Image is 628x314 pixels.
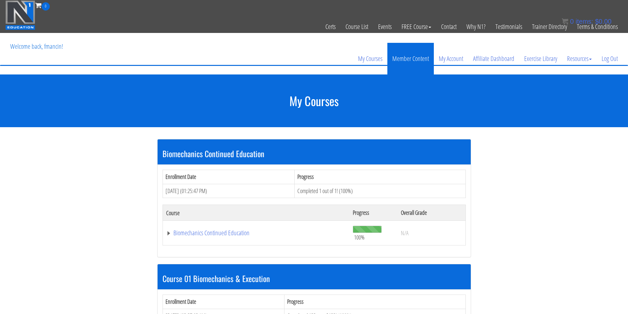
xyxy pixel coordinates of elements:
[349,205,397,221] th: Progress
[163,149,466,158] h3: Biomechanics Continued Education
[434,43,468,74] a: My Account
[42,2,50,11] span: 0
[397,11,436,43] a: FREE Course
[398,205,465,221] th: Overall Grade
[163,170,295,184] th: Enrollment Date
[166,230,346,236] a: Biomechanics Continued Education
[341,11,373,43] a: Course List
[354,234,365,241] span: 100%
[5,0,35,30] img: n1-education
[468,43,519,74] a: Affiliate Dashboard
[436,11,462,43] a: Contact
[284,295,465,309] th: Progress
[373,11,397,43] a: Events
[387,43,434,74] a: Member Content
[163,205,349,221] th: Course
[295,184,465,198] td: Completed 1 out of 1! (100%)
[570,18,574,25] span: 0
[462,11,491,43] a: Why N1?
[163,295,284,309] th: Enrollment Date
[595,18,599,25] span: $
[491,11,527,43] a: Testimonials
[398,221,465,245] td: N/A
[35,1,50,10] a: 0
[5,33,68,60] p: Welcome back, fmancin!
[320,11,341,43] a: Certs
[353,43,387,74] a: My Courses
[163,274,466,283] h3: Course 01 Biomechanics & Execution
[595,18,612,25] bdi: 0.00
[562,43,597,74] a: Resources
[562,18,612,25] a: 0 items: $0.00
[597,43,623,74] a: Log Out
[527,11,572,43] a: Trainer Directory
[295,170,465,184] th: Progress
[572,11,623,43] a: Terms & Conditions
[562,18,568,25] img: icon11.png
[576,18,593,25] span: items:
[519,43,562,74] a: Exercise Library
[163,184,295,198] td: [DATE] (01:25:47 PM)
